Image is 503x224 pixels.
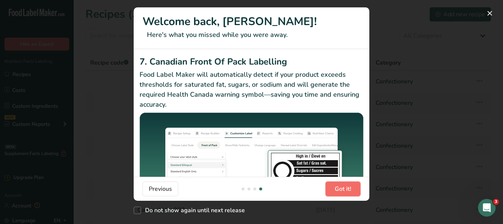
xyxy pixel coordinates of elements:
[143,30,360,40] p: Here's what you missed while you were away.
[141,207,245,214] span: Do not show again until next release
[478,199,496,217] iframe: Intercom live chat
[143,13,360,30] h1: Welcome back, [PERSON_NAME]!
[140,55,363,68] h2: 7. Canadian Front Of Pack Labelling
[140,113,363,197] img: Canadian Front Of Pack Labelling
[493,199,499,205] span: 3
[326,182,360,196] button: Got it!
[335,185,351,193] span: Got it!
[140,70,363,110] p: Food Label Maker will automatically detect if your product exceeds thresholds for saturated fat, ...
[149,185,172,193] span: Previous
[143,182,178,196] button: Previous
